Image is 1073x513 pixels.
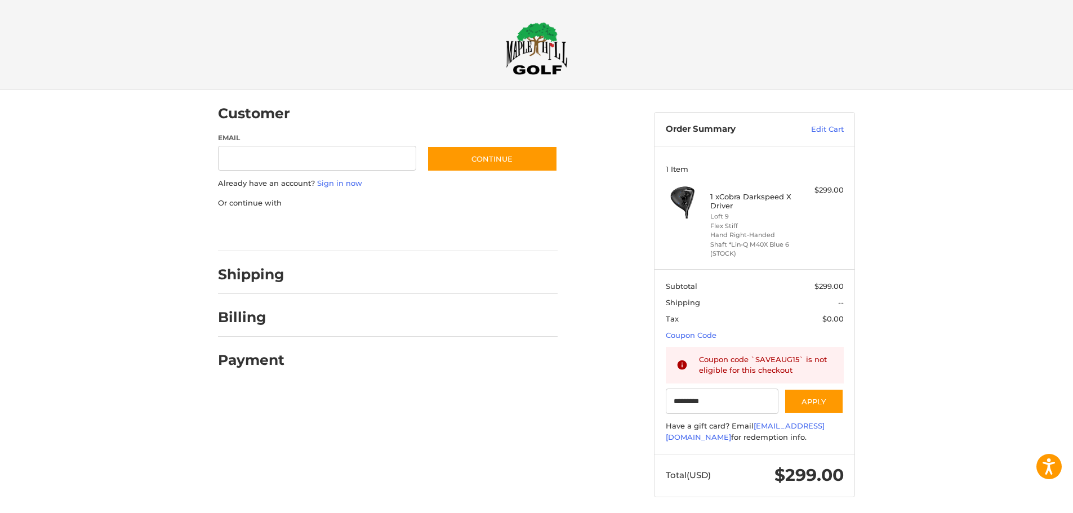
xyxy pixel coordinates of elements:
[666,470,711,480] span: Total (USD)
[666,314,679,323] span: Tax
[218,178,558,189] p: Already have an account?
[787,124,844,135] a: Edit Cart
[215,220,299,240] iframe: PayPal-paypal
[317,179,362,188] a: Sign in now
[218,105,290,122] h2: Customer
[814,282,844,291] span: $299.00
[710,230,796,240] li: Hand Right-Handed
[699,354,833,376] div: Coupon code `SAVEAUG15` is not eligible for this checkout
[710,212,796,221] li: Loft 9
[666,331,716,340] a: Coupon Code
[218,133,416,143] label: Email
[666,124,787,135] h3: Order Summary
[666,298,700,307] span: Shipping
[218,266,284,283] h2: Shipping
[406,220,490,240] iframe: PayPal-venmo
[218,198,558,209] p: Or continue with
[506,22,568,75] img: Maple Hill Golf
[980,483,1073,513] iframe: Google Customer Reviews
[710,240,796,258] li: Shaft *Lin-Q M40X Blue 6 (STOCK)
[218,309,284,326] h2: Billing
[666,421,844,443] div: Have a gift card? Email for redemption info.
[822,314,844,323] span: $0.00
[427,146,558,172] button: Continue
[710,221,796,231] li: Flex Stiff
[710,192,796,211] h4: 1 x Cobra Darkspeed X Driver
[799,185,844,196] div: $299.00
[218,351,284,369] h2: Payment
[838,298,844,307] span: --
[666,282,697,291] span: Subtotal
[784,389,844,414] button: Apply
[666,389,779,414] input: Gift Certificate or Coupon Code
[666,164,844,173] h3: 1 Item
[774,465,844,485] span: $299.00
[310,220,394,240] iframe: PayPal-paylater
[666,421,825,441] a: [EMAIL_ADDRESS][DOMAIN_NAME]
